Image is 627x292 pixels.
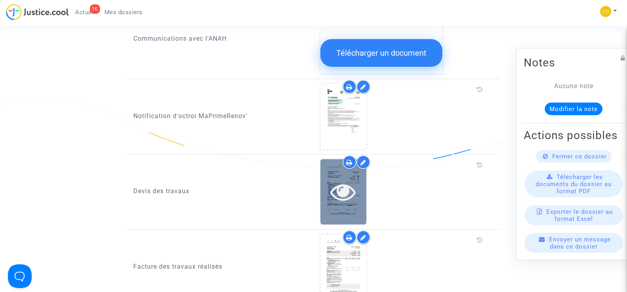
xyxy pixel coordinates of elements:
span: Exporter le dossier au format Excel [546,208,613,222]
img: jc-logo.svg [6,4,69,20]
div: 1K [90,4,100,14]
span: Fermer ce dossier [552,153,607,160]
button: Modifier la note [545,102,602,115]
a: Mes dossiers [98,6,149,18]
div: Aucune note [536,81,612,90]
span: Télécharger les documents du dossier au format PDF [536,173,612,194]
img: 84a266a8493598cb3cce1313e02c3431 [600,6,611,17]
h2: Notes [524,55,623,69]
span: Mes dossiers [104,9,143,16]
p: Communications avec l'ANAH [133,34,308,43]
h2: Actions possibles [524,128,623,142]
button: Télécharger un document [320,39,442,67]
a: 1KActus [69,6,98,18]
p: Facture des travaux réalisés [133,262,308,271]
span: Envoyer un message dans ce dossier [549,235,611,250]
iframe: Help Scout Beacon - Open [8,264,32,288]
span: Actus [75,9,92,16]
p: Devis des travaux [133,186,308,196]
p: Notification d'octroi MaPrimeRenov' [133,111,308,121]
span: Télécharger un document [336,48,426,58]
